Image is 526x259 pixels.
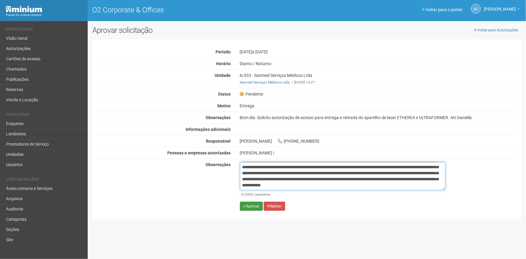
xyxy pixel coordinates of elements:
li: Operacional [6,27,83,33]
h1: O2 Corporate & Offices [92,6,302,14]
strong: Motivo [218,103,231,108]
div: [DATE] [235,49,521,55]
a: Voltar para Autorizações [471,26,521,35]
div: Diurno / Noturno [235,61,521,66]
a: [PERSON_NAME] [484,8,520,12]
button: Aprovar [240,202,263,211]
strong: Responsável [206,139,231,144]
span: Ana Carla de Carvalho Silva [484,1,516,11]
li: Configurações [6,177,83,184]
button: Rejeitar [264,202,285,211]
div: [PERSON_NAME] / [240,150,517,156]
strong: Observações [206,115,231,120]
div: Painel do Administrador [6,12,83,18]
strong: Unidade [215,73,231,78]
span: Pendente [240,91,263,97]
strong: Informações adicionais [186,127,231,132]
h2: Aprovar solicitação [92,26,302,35]
div: Bom dia. Solicito autorização de acesso para entrega e retirada do aparelho de laser ETHEREA e UL... [235,115,521,120]
span: | [292,80,293,84]
strong: Período [216,49,231,54]
div: 6/333 - Sanmed Serviços Médicos Ltda [235,73,521,85]
strong: Status [218,92,231,96]
div: Entrega [235,103,521,109]
span: a [DATE] [252,49,268,54]
a: Voltar para o portal [422,7,462,12]
div: [PERSON_NAME] [PHONE_NUMBER] [235,138,521,144]
div: /2000 caracteres [241,192,444,197]
div: [DATE] 10:27 [240,80,517,85]
strong: Observações [206,162,231,167]
strong: Pessoas e empresas autorizadas [168,150,231,155]
strong: Horário [216,61,231,66]
a: Sanmed Serviços Médicos Ltda [240,80,290,84]
li: Cadastros [6,112,83,119]
img: Minium [6,6,42,12]
span: 0 [241,192,244,197]
a: AC [471,4,481,14]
